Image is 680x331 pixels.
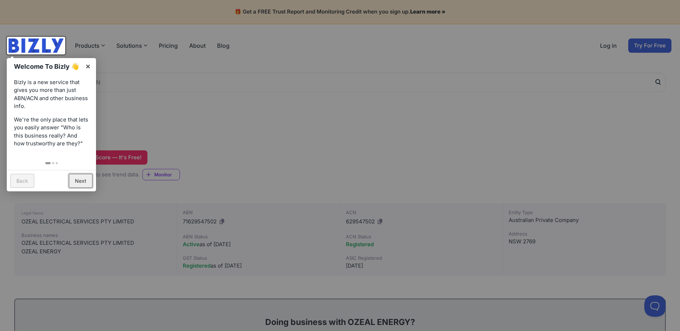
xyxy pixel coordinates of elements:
p: Bizly is a new service that gives you more than just ABN/ACN and other business info. [14,78,89,110]
a: Back [10,174,34,188]
p: We're the only place that lets you easily answer "Who is this business really? And how trustworth... [14,116,89,148]
a: Next [69,174,92,188]
a: × [80,58,96,74]
h1: Welcome To Bizly 👋 [14,62,81,71]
